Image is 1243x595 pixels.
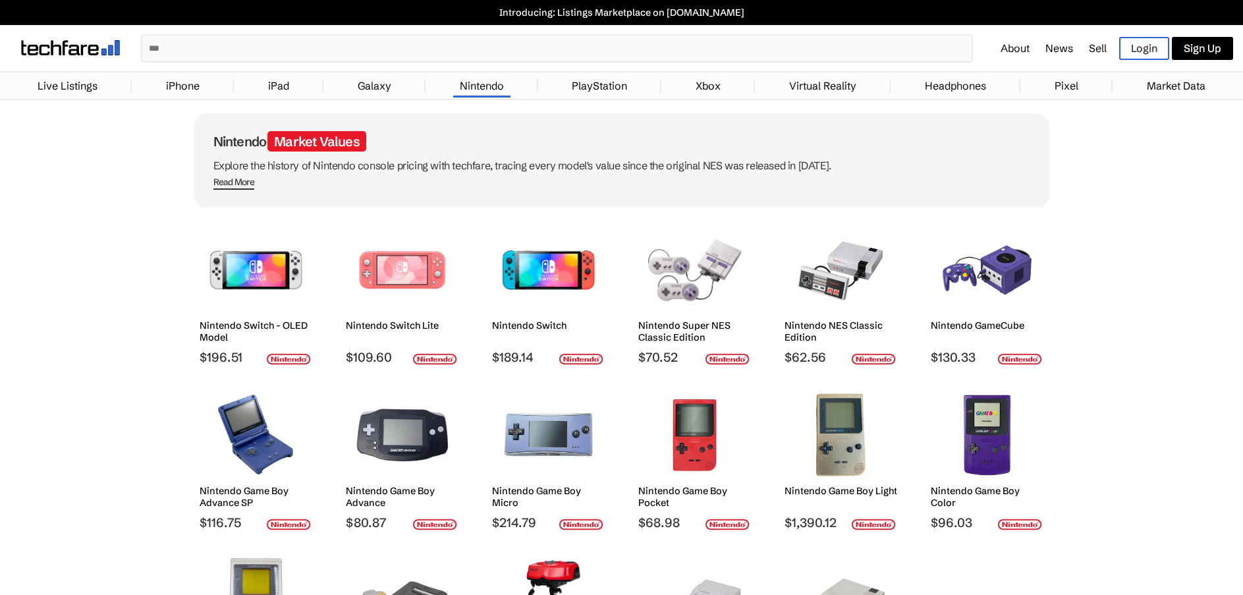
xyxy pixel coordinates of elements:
span: $109.60 [346,349,458,365]
h1: Nintendo [213,133,1030,150]
span: $116.75 [200,515,312,530]
a: Nintendo Switch (OLED Model) Nintendo Switch - OLED Model $196.51 nintendo-logo [194,221,319,365]
a: Xbox [689,72,727,99]
img: nintendo-logo [705,353,750,365]
span: $1,390.12 [785,515,897,530]
img: nintendo-logo [412,353,457,365]
img: nintendo-logo [412,519,457,530]
a: Sign Up [1172,37,1233,60]
img: Nintendo Game Boy Micro [502,393,595,478]
a: Nintendo Switch Lite Nintendo Switch Lite $109.60 nintendo-logo [340,221,465,365]
span: $214.79 [492,515,605,530]
a: Nintendo Game Boy Color Nintendo Game Boy Color $96.03 nintendo-logo [925,386,1050,530]
img: Nintendo Game Boy Color [941,393,1034,478]
a: Nintendo Game Boy Advance SP Nintendo Game Boy Advance $80.87 nintendo-logo [340,386,465,530]
h2: Nintendo GameCube [931,320,1043,331]
span: Read More [213,177,255,190]
img: Nintendo Switch Lite [356,227,449,313]
a: Pixel [1048,72,1085,99]
a: Virtual Reality [783,72,863,99]
h2: Nintendo Game Boy Advance SP [200,485,312,509]
a: iPad [262,72,296,99]
h2: Nintendo Game Boy Color [931,485,1043,509]
img: nintendo-logo [559,353,603,365]
h2: Nintendo Switch Lite [346,320,458,331]
span: $70.52 [638,349,751,365]
h2: Nintendo Switch [492,320,605,331]
img: nintendo-logo [705,519,750,530]
img: Nintendo Switch [502,227,595,313]
img: Nintendo Super NES Classic Edition [648,227,741,313]
img: Nintendo Game Boy Pocket [648,393,741,478]
img: nintendo-logo [559,519,603,530]
img: nintendo-logo [266,353,311,365]
a: Nintendo Switch Nintendo Switch $189.14 nintendo-logo [486,221,611,365]
img: nintendo-logo [997,353,1042,365]
h2: Nintendo Switch - OLED Model [200,320,312,343]
h2: Nintendo Game Boy Light [785,485,897,497]
a: Login [1119,37,1169,60]
img: Nintendo Game Boy Advance SP [356,393,449,478]
a: Nintendo [453,72,511,99]
span: $80.87 [346,515,458,530]
img: nintendo-logo [266,519,311,530]
a: About [1001,42,1030,55]
a: Live Listings [31,72,104,99]
span: $68.98 [638,515,751,530]
a: Nintendo Game Boy Advance SP Nintendo Game Boy Advance SP $116.75 nintendo-logo [194,386,319,530]
img: Nintendo Game Boy Light [794,393,887,478]
a: Nintendo Game Boy Light Nintendo Game Boy Light $1,390.12 nintendo-logo [779,386,904,530]
a: Nintendo NES Classic Edition Nintendo NES Classic Edition $62.56 nintendo-logo [779,221,904,365]
img: nintendo-logo [851,519,896,530]
h2: Nintendo Super NES Classic Edition [638,320,751,343]
a: Nintendo GameCube Nintendo GameCube $130.33 nintendo-logo [925,221,1050,365]
a: Introducing: Listings Marketplace on [DOMAIN_NAME] [7,7,1236,18]
span: $130.33 [931,349,1043,365]
a: Nintendo Game Boy Micro Nintendo Game Boy Micro $214.79 nintendo-logo [486,386,611,530]
img: Nintendo Switch (OLED Model) [209,227,302,313]
img: nintendo-logo [997,519,1042,530]
img: Nintendo GameCube [941,227,1034,313]
h2: Nintendo Game Boy Advance [346,485,458,509]
h2: Nintendo Game Boy Micro [492,485,605,509]
span: $196.51 [200,349,312,365]
span: $62.56 [785,349,897,365]
a: PlayStation [565,72,634,99]
h2: Nintendo NES Classic Edition [785,320,897,343]
img: techfare logo [21,40,120,55]
span: $96.03 [931,515,1043,530]
img: Nintendo Game Boy Advance SP [209,393,302,478]
p: Explore the history of Nintendo console pricing with techfare, tracing every model's value since ... [213,156,1030,175]
img: Nintendo NES Classic Edition [794,227,887,313]
img: nintendo-logo [851,353,896,365]
span: Market Values [267,131,366,152]
span: $189.14 [492,349,605,365]
a: Headphones [918,72,993,99]
a: Nintendo Super NES Classic Edition Nintendo Super NES Classic Edition $70.52 nintendo-logo [632,221,758,365]
a: News [1045,42,1073,55]
a: Sell [1089,42,1107,55]
a: Nintendo Game Boy Pocket Nintendo Game Boy Pocket $68.98 nintendo-logo [632,386,758,530]
a: iPhone [159,72,206,99]
a: Market Data [1140,72,1212,99]
div: Read More [213,177,255,188]
h2: Nintendo Game Boy Pocket [638,485,751,509]
a: Galaxy [351,72,398,99]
